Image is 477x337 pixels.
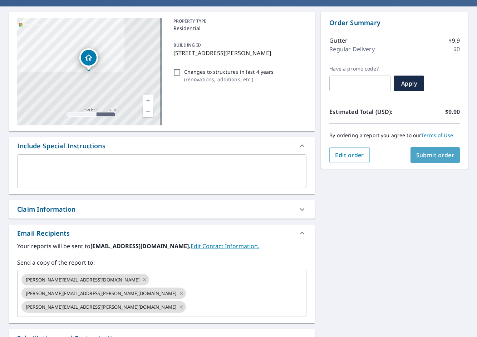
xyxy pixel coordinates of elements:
span: [PERSON_NAME][EMAIL_ADDRESS][DOMAIN_NAME] [21,276,144,283]
div: Claim Information [17,204,75,214]
span: Apply [399,80,418,87]
div: Email Recipients [9,225,315,242]
a: Current Level 17, Zoom Out [143,106,153,117]
span: [PERSON_NAME][EMAIL_ADDRESS][PERSON_NAME][DOMAIN_NAME] [21,304,181,310]
p: [STREET_ADDRESS][PERSON_NAME] [173,49,304,57]
p: Residential [173,24,304,32]
a: Current Level 17, Zoom In [143,95,153,106]
span: Edit order [335,151,364,159]
b: [EMAIL_ADDRESS][DOMAIN_NAME]. [90,242,191,250]
p: Estimated Total (USD): [329,107,394,116]
p: Gutter [329,36,348,45]
button: Submit order [410,147,460,163]
label: Your reports will be sent to [17,242,306,250]
p: Changes to structures in last 4 years [184,68,274,76]
a: EditContactInfo [191,242,259,250]
div: Email Recipients [17,228,70,238]
p: $9.9 [448,36,460,45]
p: $9.90 [445,107,460,116]
div: Include Special Instructions [9,137,315,154]
div: Dropped pin, building 1, Residential property, 6731 Oleatha Ave Saint Louis, MO 63139 [79,48,98,71]
span: Submit order [416,151,454,159]
p: PROPERTY TYPE [173,18,304,24]
div: Claim Information [9,200,315,218]
p: BUILDING ID [173,42,201,48]
label: Send a copy of the report to: [17,258,306,267]
a: Terms of Use [421,132,453,139]
label: Have a promo code? [329,66,391,72]
p: ( renovations, additions, etc. ) [184,76,274,83]
p: Regular Delivery [329,45,374,53]
p: $0 [453,45,460,53]
p: By ordering a report you agree to our [329,132,460,139]
button: Apply [394,76,424,91]
span: [PERSON_NAME][EMAIL_ADDRESS][PERSON_NAME][DOMAIN_NAME] [21,290,181,297]
div: [PERSON_NAME][EMAIL_ADDRESS][PERSON_NAME][DOMAIN_NAME] [21,301,186,313]
button: Edit order [329,147,370,163]
div: [PERSON_NAME][EMAIL_ADDRESS][DOMAIN_NAME] [21,274,149,285]
p: Order Summary [329,18,460,28]
div: [PERSON_NAME][EMAIL_ADDRESS][PERSON_NAME][DOMAIN_NAME] [21,288,186,299]
div: Include Special Instructions [17,141,105,151]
